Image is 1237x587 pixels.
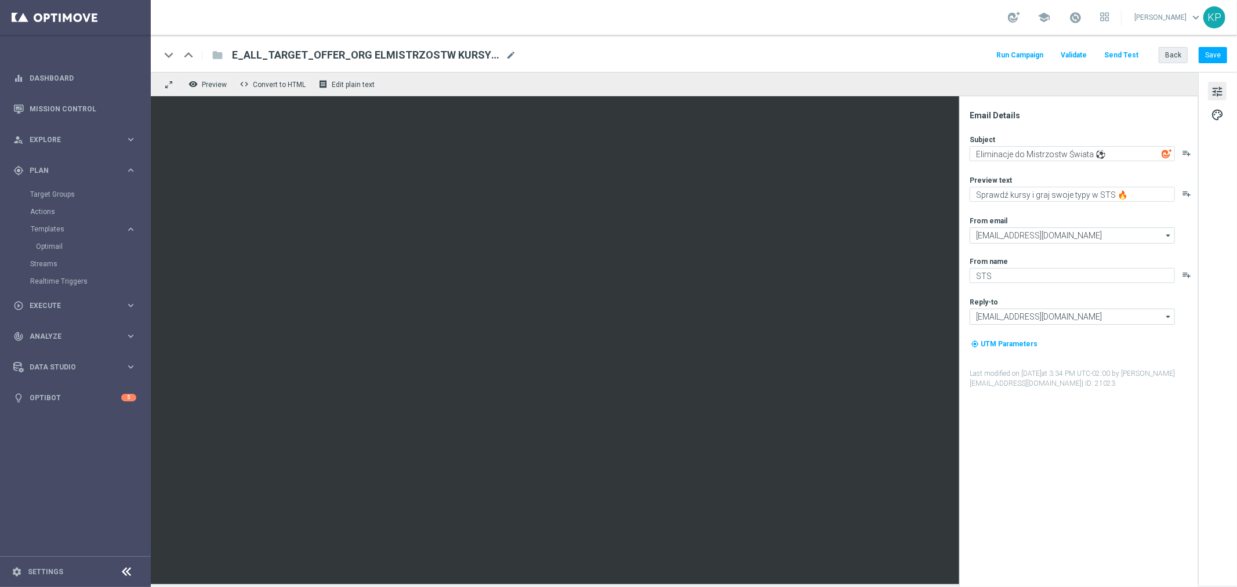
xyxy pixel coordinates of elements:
i: lightbulb [13,393,24,403]
i: gps_fixed [13,165,24,176]
button: Back [1159,47,1188,63]
div: Actions [30,203,150,220]
div: Execute [13,300,125,311]
span: school [1038,11,1050,24]
div: Dashboard [13,63,136,93]
button: playlist_add [1182,189,1191,198]
button: receipt Edit plain text [315,77,380,92]
button: playlist_add [1182,148,1191,158]
input: Select [970,227,1175,244]
button: Data Studio keyboard_arrow_right [13,363,137,372]
div: Analyze [13,331,125,342]
span: Analyze [30,333,125,340]
i: keyboard_arrow_right [125,300,136,311]
div: Templates [31,226,125,233]
span: Preview [202,81,227,89]
label: From name [970,257,1008,266]
a: Optibot [30,382,121,413]
button: equalizer Dashboard [13,74,137,83]
label: Last modified on [DATE] at 3:34 PM UTC-02:00 by [PERSON_NAME][EMAIL_ADDRESS][DOMAIN_NAME] [970,369,1197,389]
div: Realtime Triggers [30,273,150,290]
i: keyboard_arrow_right [125,361,136,372]
span: Templates [31,226,114,233]
a: Target Groups [30,190,121,199]
i: keyboard_arrow_right [125,134,136,145]
i: arrow_drop_down [1163,309,1174,324]
span: Validate [1061,51,1087,59]
span: mode_edit [506,50,516,60]
label: From email [970,216,1007,226]
a: Streams [30,259,121,269]
div: Data Studio [13,362,125,372]
button: Mission Control [13,104,137,114]
i: play_circle_outline [13,300,24,311]
a: Mission Control [30,93,136,124]
a: Settings [28,568,63,575]
span: keyboard_arrow_down [1189,11,1202,24]
div: KP [1203,6,1225,28]
span: | ID: 21023 [1082,379,1115,387]
span: E_ALL_TARGET_OFFER_ORG ELMISTRZOSTW KURSY_3DEPO_101025 [232,48,501,62]
span: palette [1211,107,1224,122]
div: 5 [121,394,136,401]
span: Execute [30,302,125,309]
button: remove_red_eye Preview [186,77,232,92]
button: tune [1208,82,1227,100]
i: arrow_drop_down [1163,228,1174,243]
i: keyboard_arrow_right [125,165,136,176]
span: Convert to HTML [253,81,306,89]
div: Templates [30,220,150,255]
a: Actions [30,207,121,216]
a: Optimail [36,242,121,251]
i: keyboard_arrow_right [125,331,136,342]
label: Reply-to [970,298,998,307]
span: code [240,79,249,89]
div: Streams [30,255,150,273]
button: Validate [1059,48,1089,63]
button: code Convert to HTML [237,77,311,92]
label: Preview text [970,176,1012,185]
label: Subject [970,135,995,144]
button: palette [1208,105,1227,124]
span: Edit plain text [332,81,375,89]
button: Templates keyboard_arrow_right [30,224,137,234]
i: equalizer [13,73,24,84]
button: my_location UTM Parameters [970,338,1039,350]
button: person_search Explore keyboard_arrow_right [13,135,137,144]
span: Data Studio [30,364,125,371]
button: lightbulb Optibot 5 [13,393,137,403]
div: Explore [13,135,125,145]
i: receipt [318,79,328,89]
div: Mission Control [13,93,136,124]
div: Email Details [970,110,1197,121]
span: Explore [30,136,125,143]
span: UTM Parameters [981,340,1038,348]
button: play_circle_outline Execute keyboard_arrow_right [13,301,137,310]
button: track_changes Analyze keyboard_arrow_right [13,332,137,341]
div: Optibot [13,382,136,413]
a: Dashboard [30,63,136,93]
i: keyboard_arrow_right [125,224,136,235]
button: playlist_add [1182,270,1191,280]
div: Optimail [36,238,150,255]
i: my_location [971,340,979,348]
button: Send Test [1102,48,1140,63]
i: track_changes [13,331,24,342]
div: Plan [13,165,125,176]
i: settings [12,567,22,577]
input: Select [970,309,1175,325]
button: gps_fixed Plan keyboard_arrow_right [13,166,137,175]
button: Save [1199,47,1227,63]
a: [PERSON_NAME]keyboard_arrow_down [1133,9,1203,26]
